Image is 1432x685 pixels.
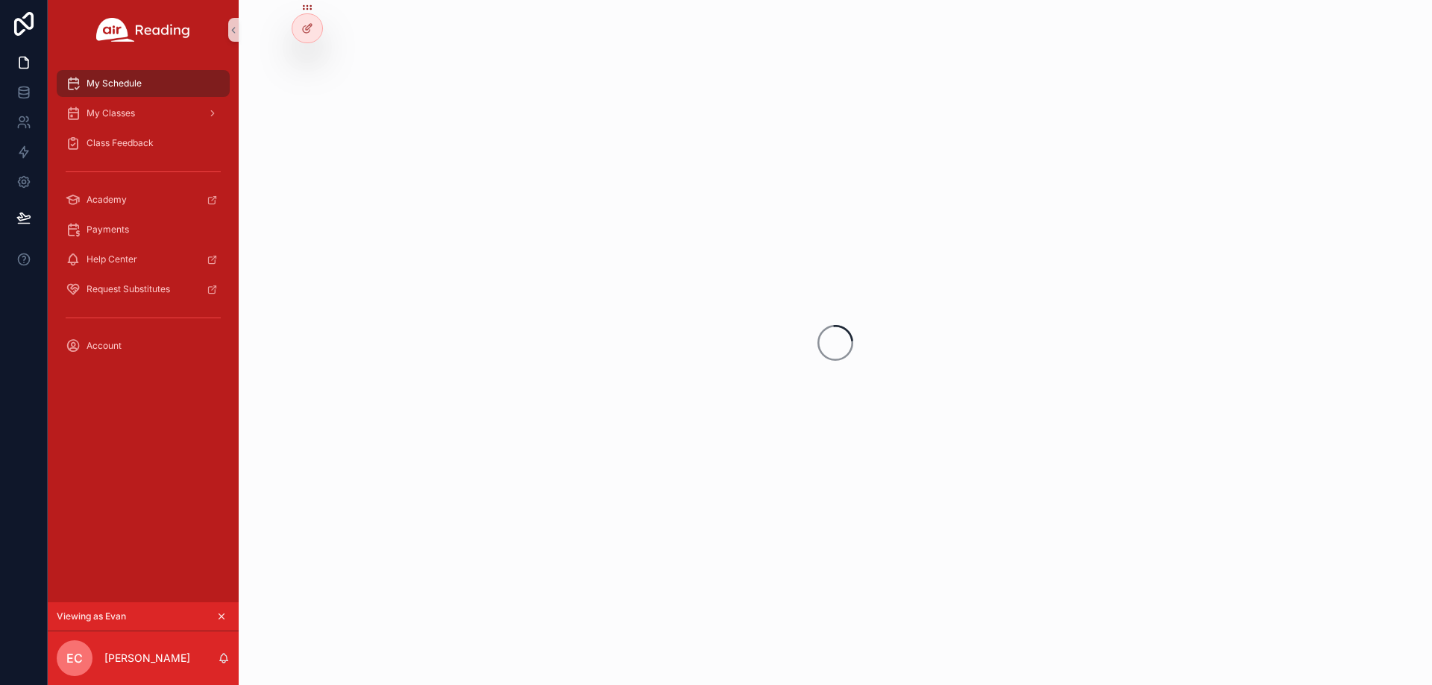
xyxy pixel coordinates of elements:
[66,649,83,667] span: EC
[57,100,230,127] a: My Classes
[87,107,135,119] span: My Classes
[104,651,190,666] p: [PERSON_NAME]
[57,186,230,213] a: Academy
[57,70,230,97] a: My Schedule
[57,332,230,359] a: Account
[87,283,170,295] span: Request Substitutes
[48,60,239,379] div: scrollable content
[57,130,230,157] a: Class Feedback
[57,610,126,622] span: Viewing as Evan
[87,78,142,89] span: My Schedule
[57,246,230,273] a: Help Center
[87,194,127,206] span: Academy
[87,253,137,265] span: Help Center
[57,216,230,243] a: Payments
[57,276,230,303] a: Request Substitutes
[96,18,190,42] img: App logo
[87,340,122,352] span: Account
[87,224,129,236] span: Payments
[87,137,154,149] span: Class Feedback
